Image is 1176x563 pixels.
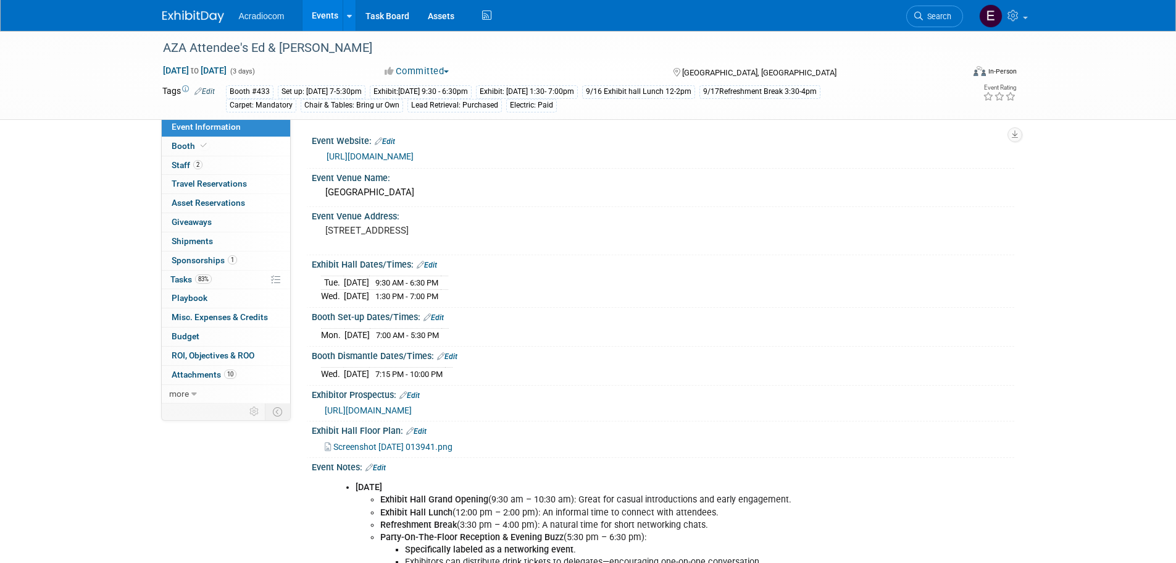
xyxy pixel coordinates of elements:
[417,261,437,269] a: Edit
[162,156,290,175] a: Staff2
[312,132,1014,148] div: Event Website:
[162,385,290,404] a: more
[162,11,224,23] img: ExhibitDay
[162,366,290,384] a: Attachments10
[375,292,438,301] span: 1:30 PM - 7:00 PM
[890,64,1017,83] div: Event Format
[356,482,382,493] b: [DATE]
[162,328,290,346] a: Budget
[380,494,871,506] li: (9:30 am – 10:30 am): Great for casual introductions and early engagement.
[169,389,189,399] span: more
[172,198,245,208] span: Asset Reservations
[162,271,290,289] a: Tasks83%
[162,194,290,213] a: Asset Reservations
[582,85,695,98] div: 9/16 Exhibit hall Lunch 12-2pm
[265,404,290,420] td: Toggle Event Tabs
[437,352,457,361] a: Edit
[375,278,438,287] span: 9:30 AM - 6:30 PM
[301,99,403,112] div: Chair & Tables: Bring ur Own
[162,308,290,327] a: Misc. Expenses & Credits
[312,169,1014,184] div: Event Venue Name:
[172,236,213,246] span: Shipments
[380,65,454,78] button: Committed
[224,370,236,379] span: 10
[195,274,212,284] span: 83%
[172,312,268,322] span: Misc. Expenses & Credits
[321,290,344,303] td: Wed.
[974,66,986,76] img: Format-Inperson.png
[312,421,1014,438] div: Exhibit Hall Floor Plan:
[333,442,452,452] span: Screenshot [DATE] 013941.png
[201,142,207,149] i: Booth reservation complete
[399,391,420,400] a: Edit
[172,350,254,360] span: ROI, Objectives & ROO
[365,464,386,472] a: Edit
[162,85,215,112] td: Tags
[376,331,439,340] span: 7:00 AM - 5:30 PM
[162,289,290,308] a: Playbook
[278,85,365,98] div: Set up: [DATE] 7-5:30pm
[312,386,1014,402] div: Exhibitor Prospectus:
[159,37,945,59] div: AZA Attendee's Ed & [PERSON_NAME]
[172,141,209,151] span: Booth
[327,151,414,161] a: [URL][DOMAIN_NAME]
[325,225,591,236] pre: [STREET_ADDRESS]
[405,544,871,556] li: .
[172,370,236,379] span: Attachments
[228,255,237,265] span: 1
[162,65,227,76] span: [DATE] [DATE]
[344,368,369,381] td: [DATE]
[321,368,344,381] td: Wed.
[682,68,836,77] span: [GEOGRAPHIC_DATA], [GEOGRAPHIC_DATA]
[226,99,296,112] div: Carpet: Mandatory
[194,87,215,96] a: Edit
[375,370,443,379] span: 7:15 PM - 10:00 PM
[506,99,557,112] div: Electric: Paid
[906,6,963,27] a: Search
[162,347,290,365] a: ROI, Objectives & ROO
[407,99,502,112] div: Lead Retrieval: Purchased
[229,67,255,75] span: (3 days)
[344,290,369,303] td: [DATE]
[983,85,1016,91] div: Event Rating
[988,67,1017,76] div: In-Person
[244,404,265,420] td: Personalize Event Tab Strip
[380,507,452,518] b: Exhibit Hall Lunch
[162,232,290,251] a: Shipments
[162,213,290,232] a: Giveaways
[375,137,395,146] a: Edit
[193,160,202,169] span: 2
[239,11,285,21] span: Acradiocom
[325,405,412,415] a: [URL][DOMAIN_NAME]
[923,12,951,21] span: Search
[370,85,472,98] div: Exhibit:[DATE] 9:30 - 6:30pm
[380,520,457,530] b: Refreshment Break
[312,255,1014,271] div: Exhibit Hall Dates/Times:
[172,293,207,303] span: Playbook
[344,329,370,342] td: [DATE]
[170,274,212,284] span: Tasks
[325,442,452,452] a: Screenshot [DATE] 013941.png
[172,255,237,265] span: Sponsorships
[172,122,241,132] span: Event Information
[321,276,344,290] td: Tue.
[162,252,290,270] a: Sponsorships1
[312,458,1014,474] div: Event Notes:
[226,85,273,98] div: Booth #433
[172,160,202,170] span: Staff
[699,85,820,98] div: 9/17Refreshment Break 3:30-4pm
[172,217,212,227] span: Giveaways
[321,329,344,342] td: Mon.
[380,519,871,531] li: (3:30 pm – 4:00 pm): A natural time for short networking chats.
[423,313,444,322] a: Edit
[162,175,290,193] a: Travel Reservations
[312,207,1014,222] div: Event Venue Address:
[172,179,247,188] span: Travel Reservations
[162,137,290,156] a: Booth
[380,507,871,519] li: (12:00 pm – 2:00 pm): An informal time to connect with attendees.
[172,331,199,341] span: Budget
[380,494,488,505] b: Exhibit Hall Grand Opening
[405,544,573,555] b: Specifically labeled as a networking event
[312,347,1014,363] div: Booth Dismantle Dates/Times:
